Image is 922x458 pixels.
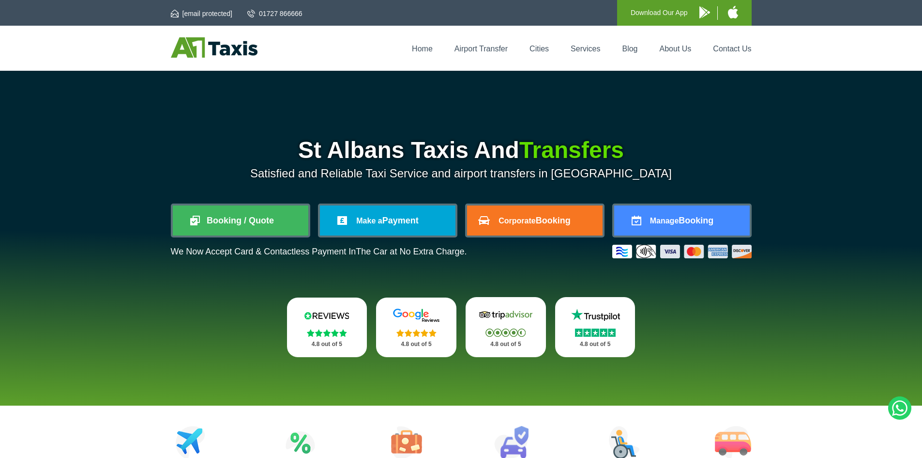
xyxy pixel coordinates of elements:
span: [email protected] [182,10,233,17]
p: 4.8 out of 5 [566,338,625,350]
img: Credit And Debit Cards [612,245,752,258]
img: Stars [575,329,616,337]
a: CorporateBooking [467,205,603,236]
img: Tripadvisor [477,308,535,322]
a: Blog [622,45,637,53]
a: Reviews.io Stars 4.8 out of 5 [287,298,367,357]
a: Airport Transfer [454,45,508,53]
a: [email protected] [171,9,233,18]
img: Stars [396,329,437,337]
img: Google [387,308,445,323]
span: Make a [356,217,382,225]
a: About Us [660,45,692,53]
p: 4.8 out of 5 [387,338,446,350]
a: Home [412,45,433,53]
a: Make aPayment [320,205,455,236]
img: A1 Taxis Android App [699,6,710,18]
p: 4.8 out of 5 [298,338,357,350]
a: 01727 866666 [247,9,302,18]
span: Manage [650,217,679,225]
a: Booking / Quote [173,205,308,236]
p: We Now Accept Card & Contactless Payment In [171,247,467,257]
img: Reviews.io [298,308,356,323]
p: 4.8 out of 5 [476,338,535,350]
a: Cities [529,45,549,53]
a: Google Stars 4.8 out of 5 [376,298,456,357]
p: Download Our App [631,7,688,19]
h1: St Albans Taxis And [171,139,752,162]
span: Corporate [499,217,535,225]
a: ManageBooking [614,205,750,236]
span: The Car at No Extra Charge. [356,247,467,256]
img: Stars [485,329,526,337]
span: Transfers [519,137,624,163]
a: Trustpilot Stars 4.8 out of 5 [555,297,635,357]
img: Trustpilot [566,308,624,322]
img: A1 Taxis iPhone App [728,6,738,18]
img: A1 Taxis St Albans LTD [171,37,257,58]
a: Services [571,45,600,53]
a: Tripadvisor Stars 4.8 out of 5 [466,297,546,357]
a: Contact Us [713,45,751,53]
img: Stars [307,329,347,337]
p: Satisfied and Reliable Taxi Service and airport transfers in [GEOGRAPHIC_DATA] [171,167,752,180]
